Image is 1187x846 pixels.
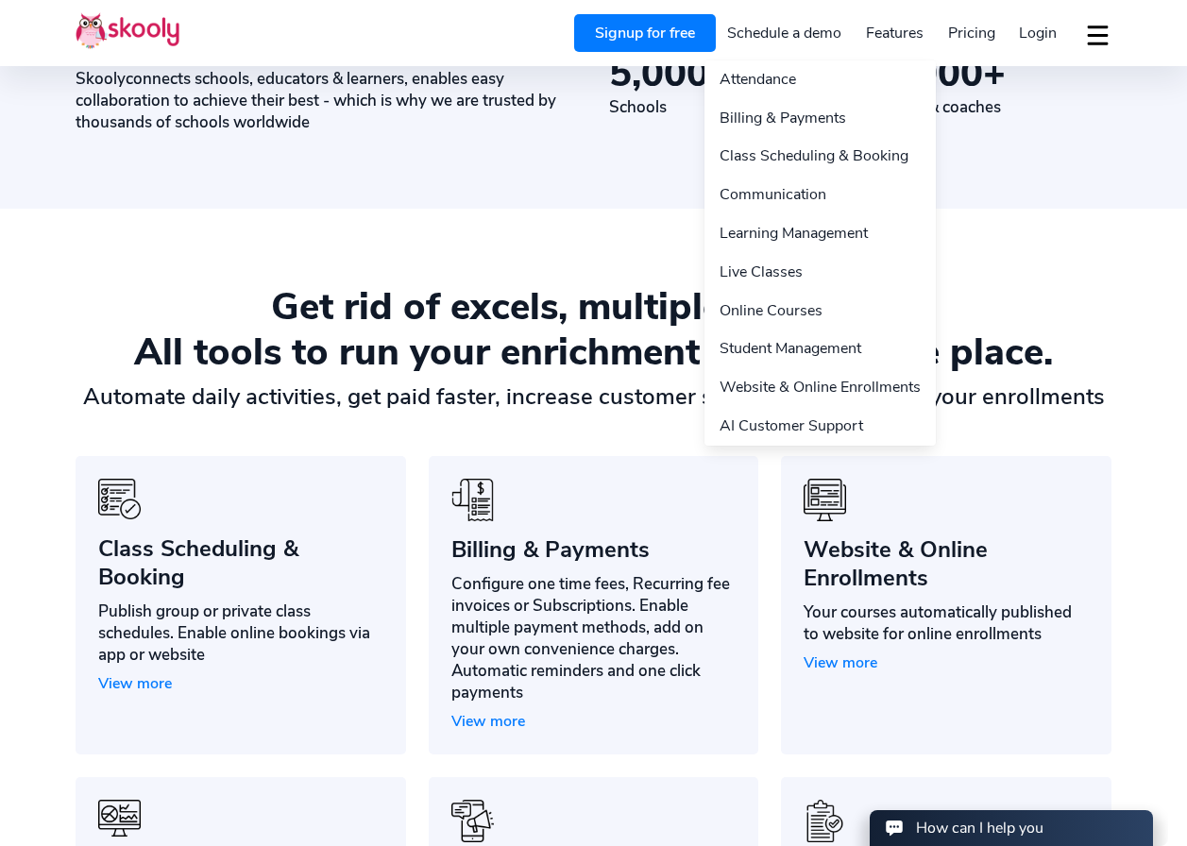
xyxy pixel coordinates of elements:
img: Skooly [76,12,179,49]
a: icon-benefits-3Class Scheduling & BookingPublish group or private class schedules. Enable online ... [76,456,406,754]
a: Signup for free [574,14,716,52]
img: icon-benefits-4 [804,479,846,521]
div: Get rid of excels, multiple softwares. [76,284,1111,330]
span: View more [451,711,525,732]
div: + [609,51,860,96]
span: View more [804,652,877,673]
a: Website & Online Enrollments [704,368,936,407]
a: icon-benefits-10Billing & PaymentsConfigure one time fees, Recurring fee invoices or Subscription... [429,456,759,754]
span: Login [1019,23,1057,43]
div: + [860,51,1111,96]
a: Class Scheduling & Booking [704,137,936,176]
div: connects schools, educators & learners, enables easy collaboration to achieve their best - which ... [76,68,579,133]
a: Billing & Payments [704,99,936,138]
span: Skooly [76,68,126,90]
a: Pricing [936,18,1008,48]
a: Features [854,18,936,48]
a: Student Management [704,330,936,368]
div: Billing & Payments [451,535,737,564]
div: Schools [609,96,860,118]
div: Website & Online Enrollments [804,535,1089,592]
span: View more [98,673,172,694]
div: Class Scheduling & Booking [98,534,383,591]
div: Automate daily activities, get paid faster, increase customer satisfaction and grow your enrollments [76,382,1111,411]
a: AI Customer Support [704,407,936,446]
img: icon-benefits-5 [451,800,494,842]
span: Pricing [948,23,995,43]
img: icon-benefits-3 [98,479,141,520]
a: Online Courses [704,292,936,330]
div: Your courses automatically published to website for online enrollments [804,601,1089,645]
a: Live Classes [704,253,936,292]
a: Communication [704,176,936,214]
button: dropdown menu [1084,13,1111,57]
a: Login [1007,18,1069,48]
a: Schedule a demo [716,18,855,48]
a: Attendance [704,60,936,99]
div: Teachers & coaches [860,96,1111,118]
span: 5,000 [609,48,709,99]
div: Configure one time fees, Recurring fee invoices or Subscriptions. Enable multiple payment methods... [451,573,737,703]
div: Publish group or private class schedules. Enable online bookings via app or website [98,601,383,666]
div: All tools to run your enrichment centre in one place. [76,330,1111,375]
img: icon-benefits-10 [451,479,494,521]
a: icon-benefits-4Website & Online EnrollmentsYour courses automatically published to website for on... [781,456,1111,754]
img: icon-benefits-6 [98,800,141,837]
a: Learning Management [704,214,936,253]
